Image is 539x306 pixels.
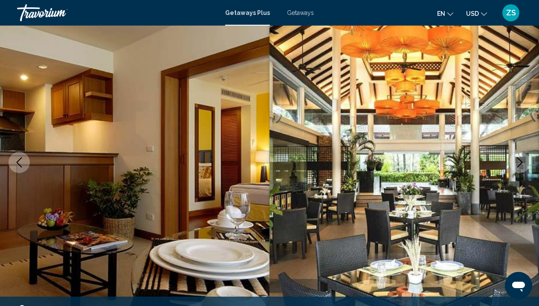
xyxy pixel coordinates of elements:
a: Getaways [287,9,314,16]
button: Change currency [466,7,487,20]
button: Next image [509,152,530,173]
span: en [437,10,445,17]
a: Getaways Plus [225,9,270,16]
button: Previous image [9,152,30,173]
button: User Menu [500,4,522,22]
span: ZS [506,9,516,17]
span: USD [466,10,479,17]
a: Travorium [17,4,217,21]
button: Change language [437,7,453,20]
iframe: Кнопка запуска окна обмена сообщениями [505,272,532,299]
